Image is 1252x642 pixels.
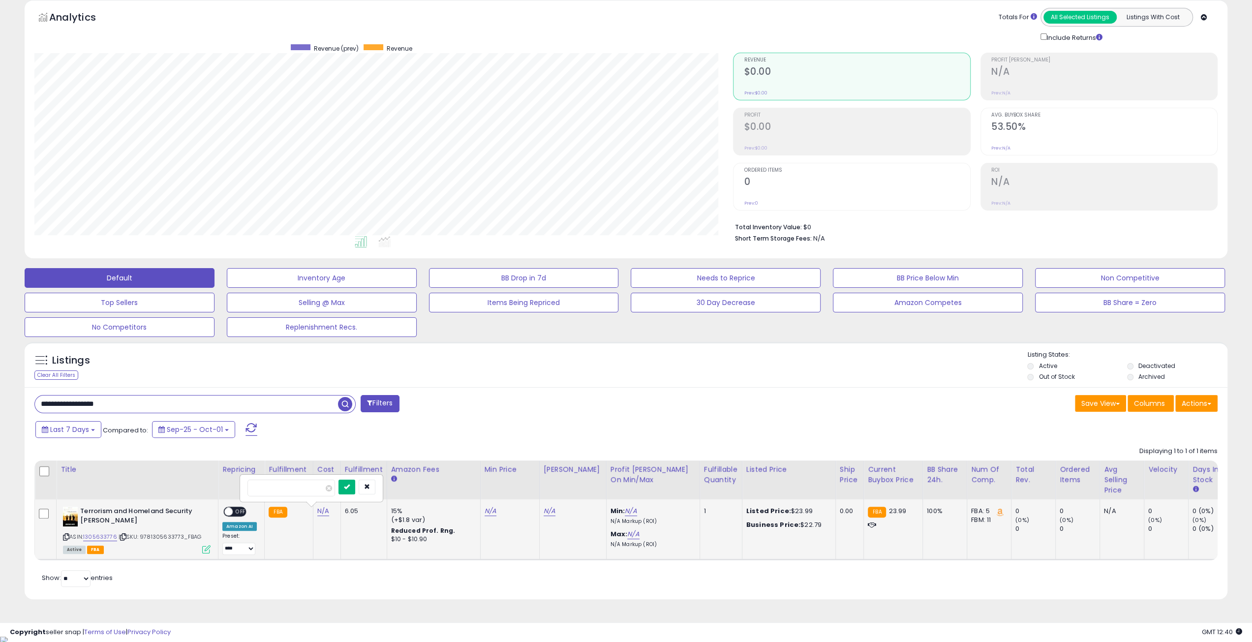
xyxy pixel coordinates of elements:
[888,506,906,516] span: 23.99
[1015,516,1029,524] small: (0%)
[833,293,1023,312] button: Amazon Competes
[1192,485,1198,494] small: Days In Stock.
[1038,372,1074,381] label: Out of Stock
[167,425,223,434] span: Sep-25 - Oct-01
[49,10,115,27] h5: Analytics
[227,268,417,288] button: Inventory Age
[744,145,767,151] small: Prev: $0.00
[991,145,1010,151] small: Prev: N/A
[1192,464,1228,485] div: Days In Stock
[1139,447,1218,456] div: Displaying 1 to 1 of 1 items
[991,66,1217,79] h2: N/A
[391,516,473,524] div: (+$1.8 var)
[119,533,201,541] span: | SKU: 9781305633773_FBAG
[1060,516,1073,524] small: (0%)
[429,268,619,288] button: BB Drop in 7d
[744,90,767,96] small: Prev: $0.00
[222,522,257,531] div: Amazon AI
[1043,11,1117,24] button: All Selected Listings
[734,220,1210,232] li: $0
[222,533,257,555] div: Preset:
[269,507,287,518] small: FBA
[83,533,117,541] a: 1305633776
[611,518,692,525] p: N/A Markup (ROI)
[103,426,148,435] span: Compared to:
[971,464,1007,485] div: Num of Comp.
[391,535,473,544] div: $10 - $10.90
[10,628,171,637] div: seller snap | |
[991,58,1217,63] span: Profit [PERSON_NAME]
[1192,507,1232,516] div: 0 (0%)
[868,464,918,485] div: Current Buybox Price
[868,507,886,518] small: FBA
[1060,507,1099,516] div: 0
[744,168,970,173] span: Ordered Items
[1138,372,1165,381] label: Archived
[971,507,1004,516] div: FBA: 5
[999,13,1037,22] div: Totals For
[991,176,1217,189] h2: N/A
[627,529,639,539] a: N/A
[52,354,90,367] h5: Listings
[317,506,329,516] a: N/A
[345,464,383,485] div: Fulfillment Cost
[391,475,397,484] small: Amazon Fees.
[1175,395,1218,412] button: Actions
[63,546,86,554] span: All listings currently available for purchase on Amazon
[34,370,78,380] div: Clear All Filters
[833,268,1023,288] button: BB Price Below Min
[991,200,1010,206] small: Prev: N/A
[746,464,831,475] div: Listed Price
[485,464,535,475] div: Min Price
[544,506,555,516] a: N/A
[813,234,824,243] span: N/A
[611,464,696,485] div: Profit [PERSON_NAME] on Min/Max
[1033,31,1114,43] div: Include Returns
[227,317,417,337] button: Replenishment Recs.
[1060,524,1099,533] div: 0
[544,464,602,475] div: [PERSON_NAME]
[25,268,214,288] button: Default
[1128,395,1174,412] button: Columns
[744,200,758,206] small: Prev: 0
[80,507,200,527] b: Terrorism and Homeland Security [PERSON_NAME]
[1060,464,1096,485] div: Ordered Items
[1015,507,1055,516] div: 0
[1038,362,1057,370] label: Active
[1192,516,1206,524] small: (0%)
[606,460,700,499] th: The percentage added to the cost of goods (COGS) that forms the calculator for Min & Max prices.
[361,395,399,412] button: Filters
[1015,464,1051,485] div: Total Rev.
[1148,524,1188,533] div: 0
[10,627,46,637] strong: Copyright
[744,121,970,134] h2: $0.00
[734,234,811,243] b: Short Term Storage Fees:
[631,268,821,288] button: Needs to Reprice
[1148,507,1188,516] div: 0
[746,520,800,529] b: Business Price:
[744,176,970,189] h2: 0
[1104,507,1136,516] div: N/A
[611,506,625,516] b: Min:
[391,464,476,475] div: Amazon Fees
[25,293,214,312] button: Top Sellers
[1075,395,1126,412] button: Save View
[1148,464,1184,475] div: Velocity
[35,421,101,438] button: Last 7 Days
[485,506,496,516] a: N/A
[611,541,692,548] p: N/A Markup (ROI)
[1027,350,1227,360] p: Listing States:
[1015,524,1055,533] div: 0
[391,526,456,535] b: Reduced Prof. Rng.
[63,507,78,526] img: 41JEXJORB5L._SL40_.jpg
[1202,627,1242,637] span: 2025-10-9 12:40 GMT
[704,507,734,516] div: 1
[87,546,104,554] span: FBA
[1192,524,1232,533] div: 0 (0%)
[840,464,859,485] div: Ship Price
[1035,268,1225,288] button: Non Competitive
[61,464,214,475] div: Title
[734,223,801,231] b: Total Inventory Value:
[744,113,970,118] span: Profit
[746,507,828,516] div: $23.99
